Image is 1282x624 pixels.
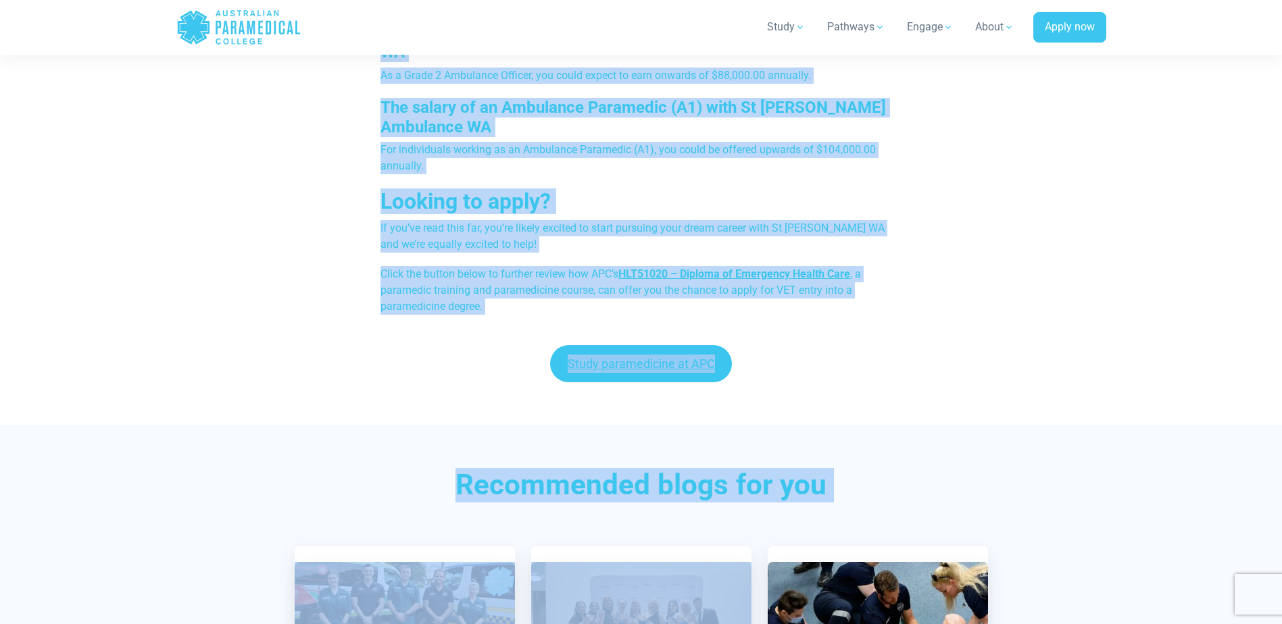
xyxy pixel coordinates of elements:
h3: Recommended blogs for you [246,468,1037,502]
span: Click the button below to further review how APC’s , a paramedic training and paramedicine course... [380,267,861,313]
a: Engage [899,8,962,46]
a: Australian Paramedical College [176,5,301,49]
a: Study [759,8,814,46]
a: Apply now [1033,12,1106,43]
a: HLT51020 – Diploma of Emergency Health Care [618,267,850,280]
span: The salary of an Ambulance Paramedic (A1) with St [PERSON_NAME] Ambulance WA [380,98,886,136]
span: As a Grade 2 Ambulance Officer, you could expect to earn onwards of $88,000.00 annually. [380,69,811,82]
span: For individuals working as an Ambulance Paramedic (A1), you could be offered upwards of $104,000.... [380,143,876,172]
a: About [967,8,1022,46]
a: Pathways [819,8,893,46]
span: If you’ve read this far, you’re likely excited to start pursuing your dream career with St [PERSO... [380,222,885,251]
a: Study paramedicine at APC [550,345,733,382]
span: Looking to apply? [380,188,551,214]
